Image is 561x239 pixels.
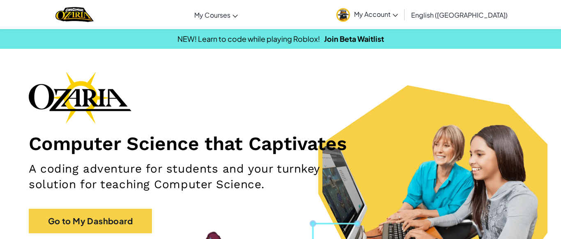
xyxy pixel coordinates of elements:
span: My Account [354,10,398,18]
h2: A coding adventure for students and your turnkey solution for teaching Computer Science. [29,161,366,192]
a: Go to My Dashboard [29,209,152,233]
a: Ozaria by CodeCombat logo [55,6,94,23]
a: Join Beta Waitlist [324,34,384,43]
span: My Courses [194,11,230,19]
img: avatar [336,8,350,22]
a: English ([GEOGRAPHIC_DATA]) [407,4,512,26]
img: Home [55,6,94,23]
a: My Courses [190,4,242,26]
span: NEW! Learn to code while playing Roblox! [177,34,320,43]
img: Ozaria branding logo [29,71,131,124]
h1: Computer Science that Captivates [29,132,532,155]
span: English ([GEOGRAPHIC_DATA]) [411,11,508,19]
a: My Account [332,2,402,27]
